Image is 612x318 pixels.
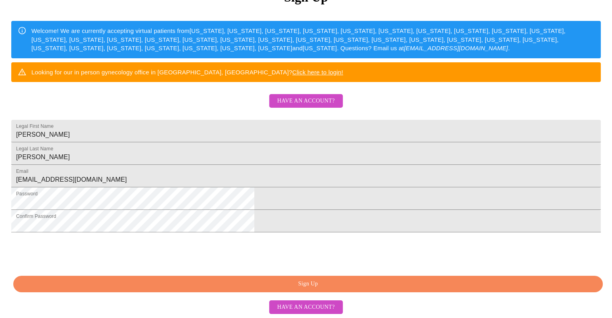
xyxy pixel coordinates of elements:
iframe: reCAPTCHA [11,236,134,268]
span: Sign Up [23,279,593,289]
span: Have an account? [277,96,335,106]
button: Sign Up [13,276,603,292]
div: Looking for our in person gynecology office in [GEOGRAPHIC_DATA], [GEOGRAPHIC_DATA]? [31,65,343,80]
em: [EMAIL_ADDRESS][DOMAIN_NAME] [404,45,508,51]
button: Have an account? [269,300,343,314]
div: Welcome! We are currently accepting virtual patients from [US_STATE], [US_STATE], [US_STATE], [US... [31,23,594,55]
span: Have an account? [277,302,335,312]
a: Click here to login! [292,69,343,76]
a: Have an account? [267,303,345,310]
a: Have an account? [267,103,345,110]
button: Have an account? [269,94,343,108]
